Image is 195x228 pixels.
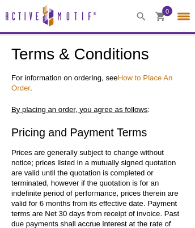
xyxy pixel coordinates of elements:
u: By placing an order, you agree as follows [11,105,147,114]
p: : [11,105,184,115]
span: 0 [166,6,169,16]
p: For information on ordering, see . [11,73,184,93]
h3: Pricing and Payment Terms [11,126,184,139]
a: 0 [155,11,166,23]
a: How to Place An Order [11,74,172,92]
h1: Terms & Conditions [11,46,184,65]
